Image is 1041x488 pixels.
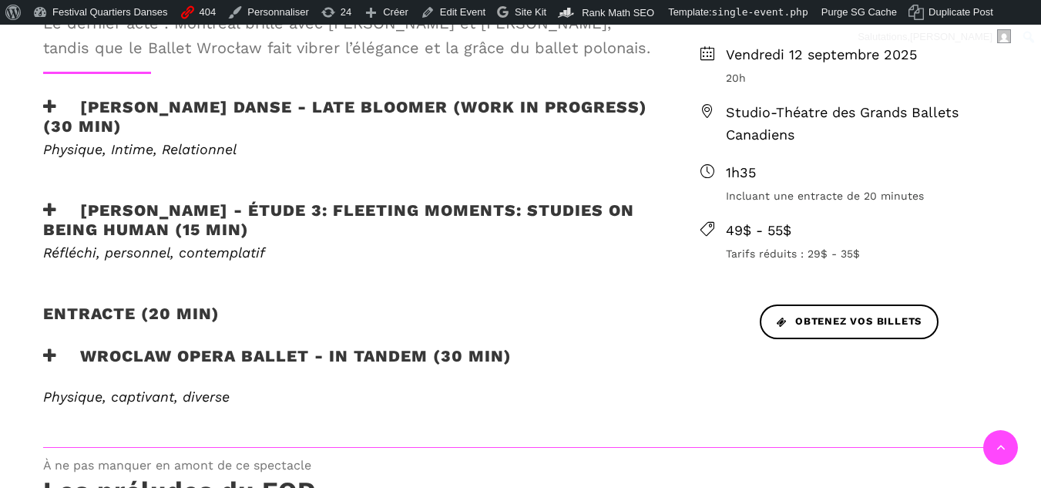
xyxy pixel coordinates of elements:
span: Obtenez vos billets [777,314,922,330]
span: [PERSON_NAME] [910,31,992,42]
span: single-event.php [712,6,808,18]
span: Rank Math SEO [582,7,654,19]
em: Réfléchi, personnel, contemplatif [43,244,265,261]
span: Vendredi 12 septembre 2025 [726,44,999,66]
i: Physique, captivant, diverse [43,389,230,405]
span: 1h35 [726,162,999,184]
a: Salutations, [852,25,1017,49]
span: Le dernier acte : Montréal brille avec [PERSON_NAME] et [PERSON_NAME], tandis que le Ballet Wrocł... [43,11,650,60]
span: 49$ - 55$ [726,220,999,242]
h2: Entracte (20 min) [43,304,220,342]
span: Studio-Théatre des Grands Ballets Canadiens [726,102,999,146]
span: Physique, Intime, Relationnel [43,141,237,157]
h3: [PERSON_NAME] - Étude 3: Fleeting moments: studies on being human (15 min) [43,200,650,239]
span: À ne pas manquer en amont de ce spectacle [43,456,999,476]
span: 20h [726,69,999,86]
span: Site Kit [515,6,546,18]
span: Incluant une entracte de 20 minutes [726,187,999,204]
h3: Wroclaw Opera Ballet - In Tandem (30 min) [43,346,512,385]
h3: [PERSON_NAME] Danse - Late bloomer (work in progress) (30 min) [43,97,650,136]
span: Tarifs réduits : 29$ - 35$ [726,245,999,262]
a: Obtenez vos billets [760,305,939,339]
